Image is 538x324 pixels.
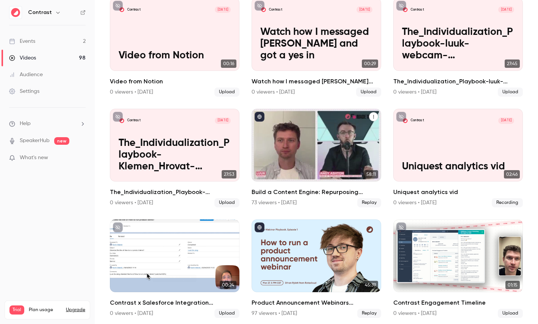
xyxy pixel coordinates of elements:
[28,9,52,16] h6: Contrast
[402,161,514,173] p: Uniquest analytics vid
[393,199,436,207] div: 0 viewers • [DATE]
[411,8,424,12] p: Contrast
[363,281,378,289] span: 45:39
[252,310,297,317] div: 97 viewers • [DATE]
[393,219,523,318] a: 01:15Contrast Engagement Timeline0 viewers • [DATE]Upload
[110,219,239,318] a: 00:24Contrast x Salesforce Integration Announcement0 viewers • [DATE]Upload
[255,112,264,122] button: published
[252,77,381,86] h2: Watch how I messaged [PERSON_NAME] and got a yes in
[110,88,153,96] div: 0 viewers • [DATE]
[357,309,381,318] span: Replay
[492,198,523,207] span: Recording
[113,1,123,11] button: unpublished
[9,88,39,95] div: Settings
[113,222,123,232] button: unpublished
[66,307,85,313] button: Upgrade
[255,222,264,232] button: published
[498,117,514,124] span: [DATE]
[110,188,239,197] h2: The_Individualization_Playbook-Klemen_Hrovat-webcam-00h_00m_00s_357ms-StreamYard
[252,219,381,318] a: 45:39Product Announcement Webinars Reinvented97 viewers • [DATE]Replay
[110,77,239,86] h2: Video from Notion
[110,109,239,207] li: The_Individualization_Playbook-Klemen_Hrovat-webcam-00h_00m_00s_357ms-StreamYard
[393,298,523,307] h2: Contrast Engagement Timeline
[110,109,239,207] a: The_Individualization_Playbook-Klemen_Hrovat-webcam-00h_00m_00s_357ms-StreamYardContrast[DATE]The...
[127,8,141,12] p: Contrast
[214,309,239,318] span: Upload
[9,54,36,62] div: Videos
[252,298,381,307] h2: Product Announcement Webinars Reinvented
[110,199,153,207] div: 0 viewers • [DATE]
[252,199,297,207] div: 73 viewers • [DATE]
[252,88,295,96] div: 0 viewers • [DATE]
[9,38,35,45] div: Events
[119,138,231,173] p: The_Individualization_Playbook-Klemen_Hrovat-webcam-00h_00m_00s_357ms-StreamYard
[393,77,523,86] h2: The_Individualization_Playbook-luuk-webcam-00h_00m_00s_251ms-StreamYard
[20,154,48,162] span: What's new
[396,1,406,11] button: unpublished
[393,88,436,96] div: 0 viewers • [DATE]
[269,8,282,12] p: Contrast
[393,109,523,207] a: Uniquest analytics vidContrast[DATE]Uniquest analytics vid02:46Uniquest analytics vid0 viewers • ...
[498,88,523,97] span: Upload
[110,219,239,318] li: Contrast x Salesforce Integration Announcement
[505,281,520,289] span: 01:15
[20,137,50,145] a: SpeakerHub
[396,112,406,122] button: unpublished
[498,309,523,318] span: Upload
[356,88,381,97] span: Upload
[9,120,86,128] li: help-dropdown-opener
[110,310,153,317] div: 0 viewers • [DATE]
[402,27,514,62] p: The_Individualization_Playbook-luuk-webcam-00h_00m_00s_251ms-StreamYard
[393,109,523,207] li: Uniquest analytics vid
[505,59,520,68] span: 27:45
[127,118,141,123] p: Contrast
[393,219,523,318] li: Contrast Engagement Timeline
[119,50,231,62] p: Video from Notion
[113,112,123,122] button: unpublished
[214,198,239,207] span: Upload
[9,71,43,78] div: Audience
[9,305,24,315] span: Trial
[252,188,381,197] h2: Build a Content Engine: Repurposing Strategies for SaaS Teams
[364,170,378,178] span: 58:11
[222,170,236,178] span: 27:53
[29,307,61,313] span: Plan usage
[54,137,69,145] span: new
[357,198,381,207] span: Replay
[396,222,406,232] button: unpublished
[411,118,424,123] p: Contrast
[504,170,520,178] span: 02:46
[220,281,236,289] span: 00:24
[393,188,523,197] h2: Uniquest analytics vid
[393,310,436,317] div: 0 viewers • [DATE]
[362,59,378,68] span: 00:29
[221,59,236,68] span: 00:16
[260,27,372,62] p: Watch how I messaged [PERSON_NAME] and got a yes in
[215,117,231,124] span: [DATE]
[215,6,231,13] span: [DATE]
[214,88,239,97] span: Upload
[255,1,264,11] button: unpublished
[9,6,22,19] img: Contrast
[20,120,31,128] span: Help
[357,6,372,13] span: [DATE]
[110,298,239,307] h2: Contrast x Salesforce Integration Announcement
[252,109,381,207] a: 58:11Build a Content Engine: Repurposing Strategies for SaaS Teams73 viewers • [DATE]Replay
[252,219,381,318] li: Product Announcement Webinars Reinvented
[252,109,381,207] li: Build a Content Engine: Repurposing Strategies for SaaS Teams
[498,6,514,13] span: [DATE]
